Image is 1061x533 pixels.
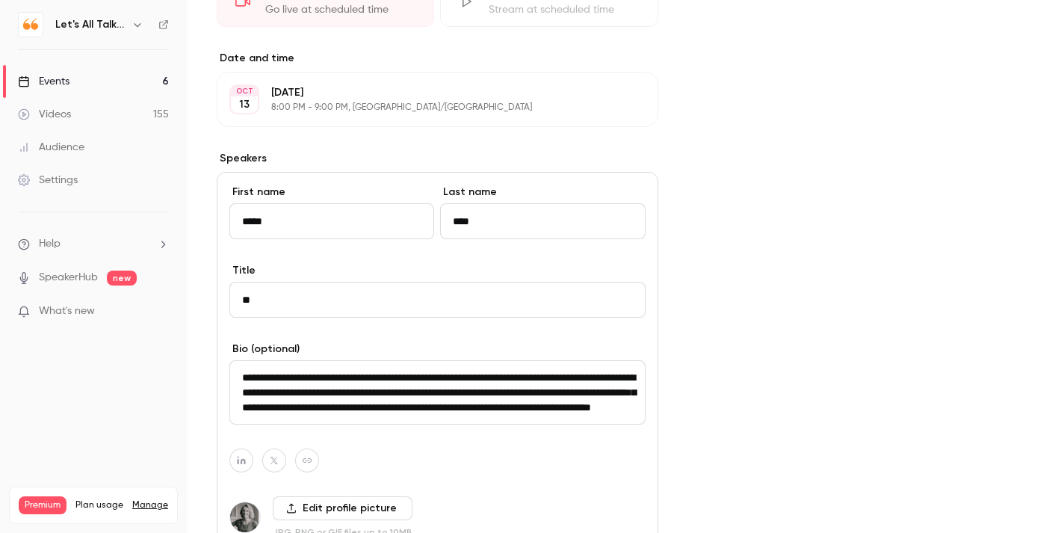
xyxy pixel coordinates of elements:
[107,271,137,286] span: new
[229,342,646,357] label: Bio (optional)
[132,499,168,511] a: Manage
[18,107,71,122] div: Videos
[18,74,69,89] div: Events
[217,151,658,166] label: Speakers
[39,304,95,319] span: What's new
[55,17,126,32] h6: Let's All Talk Mental Health
[18,140,84,155] div: Audience
[18,236,169,252] li: help-dropdown-opener
[489,2,639,17] div: Stream at scheduled time
[231,86,258,96] div: OCT
[39,236,61,252] span: Help
[39,270,98,286] a: SpeakerHub
[273,496,412,520] label: Edit profile picture
[229,185,434,200] label: First name
[19,13,43,37] img: Let's All Talk Mental Health
[239,97,250,112] p: 13
[18,173,78,188] div: Settings
[230,502,260,532] img: Chloe Volz
[19,496,66,514] span: Premium
[271,85,579,100] p: [DATE]
[265,2,415,17] div: Go live at scheduled time
[75,499,123,511] span: Plan usage
[217,51,658,66] label: Date and time
[271,102,579,114] p: 8:00 PM - 9:00 PM, [GEOGRAPHIC_DATA]/[GEOGRAPHIC_DATA]
[229,263,646,278] label: Title
[151,305,169,318] iframe: Noticeable Trigger
[440,185,645,200] label: Last name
